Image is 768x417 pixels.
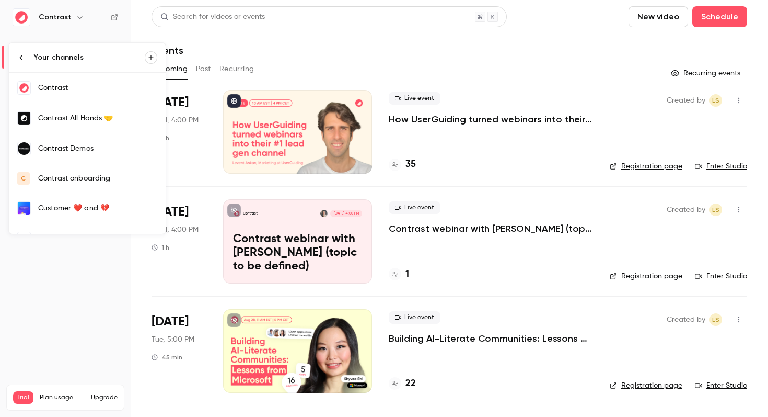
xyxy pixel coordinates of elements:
img: Contrast All Hands 🤝 [18,112,30,125]
img: Nathan @ Contrast [18,232,30,245]
div: Contrast onboarding [38,173,157,184]
img: Contrast Demos [18,142,30,155]
img: Customer ❤️ and 💔 [18,202,30,215]
div: Your channels [34,52,145,63]
img: Contrast [18,82,30,94]
div: Contrast Demos [38,143,157,154]
div: Customer ❤️ and 💔 [38,203,157,213]
div: Contrast [38,83,157,93]
span: C [21,174,26,183]
div: [PERSON_NAME] @ Contrast [38,233,157,244]
div: Contrast All Hands 🤝 [38,113,157,123]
